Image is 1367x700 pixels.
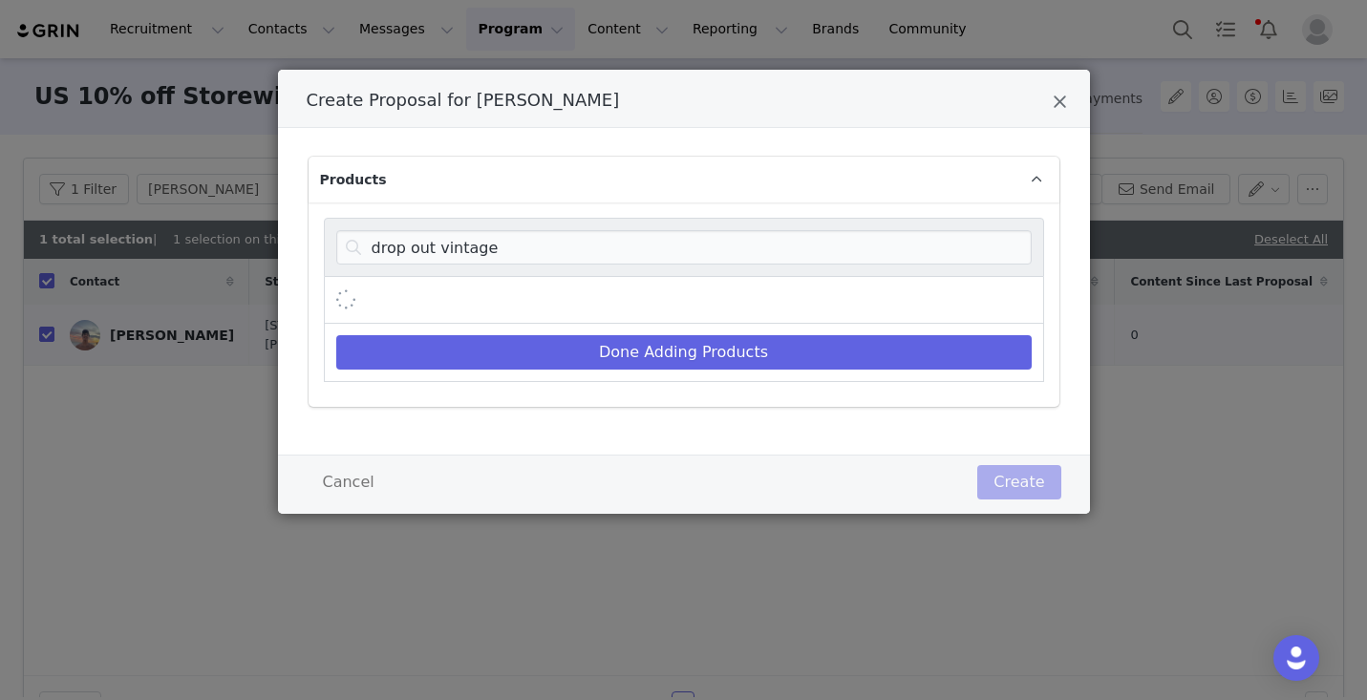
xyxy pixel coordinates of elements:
button: Close [1053,93,1067,116]
button: Create [977,465,1060,499]
button: Done Adding Products [336,335,1032,370]
button: Cancel [307,465,391,499]
div: Open Intercom Messenger [1273,635,1319,681]
span: Products [320,170,387,190]
span: Create Proposal for [PERSON_NAME] [307,90,620,110]
input: Search products [336,230,1032,265]
div: Create Proposal for Henry Mouw [278,70,1090,514]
